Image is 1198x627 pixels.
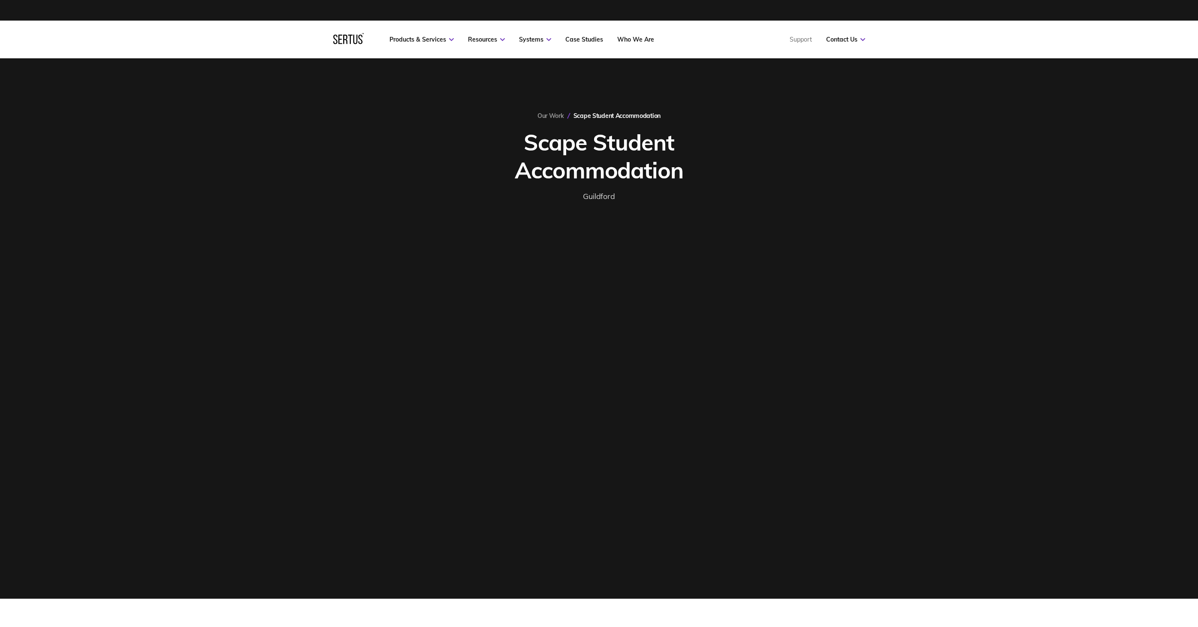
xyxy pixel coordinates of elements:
a: Contact Us [826,36,865,43]
div: Guildford [583,190,615,203]
a: Support [790,36,812,43]
a: Products & Services [389,36,454,43]
a: Case Studies [565,36,603,43]
a: Who We Are [617,36,654,43]
a: Our Work [537,112,564,120]
h1: Scape Student Accommodation [460,128,739,184]
a: Resources [468,36,505,43]
a: Systems [519,36,551,43]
